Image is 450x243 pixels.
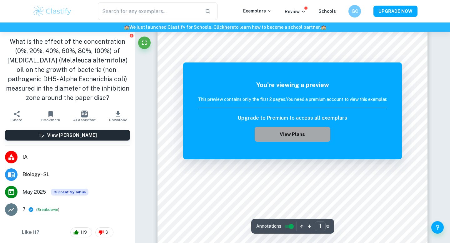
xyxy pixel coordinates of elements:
button: Help and Feedback [431,221,444,234]
h6: This preview contains only the first 2 pages. You need a premium account to view this exemplar. [198,96,387,103]
p: Exemplars [243,7,272,14]
span: Share [12,118,22,122]
h6: GC [351,8,358,15]
button: Bookmark [34,107,67,125]
span: Download [109,118,127,122]
div: This exemplar is based on the current syllabus. Feel free to refer to it for inspiration/ideas wh... [51,189,88,196]
h6: We just launched Clastify for Schools. Click to learn how to become a school partner. [1,24,449,31]
span: 3 [102,229,112,236]
span: Current Syllabus [51,189,88,196]
span: AI Assistant [73,118,96,122]
p: Review [285,8,306,15]
button: View [PERSON_NAME] [5,130,130,141]
h1: What is the effect of the concentration (0%, 20%, 40%, 60%, 80%, 100%) of [MEDICAL_DATA] (Melaleu... [5,37,130,102]
img: Clastify logo [32,5,72,17]
h6: View [PERSON_NAME] [47,132,97,139]
h5: You're viewing a preview [198,80,387,90]
span: ( ) [36,207,59,213]
button: Breakdown [37,207,58,212]
button: Fullscreen [138,37,151,49]
span: 🏫 [124,25,129,30]
span: 119 [77,229,90,236]
input: Search for any exemplars... [98,2,200,20]
span: 🏫 [321,25,326,30]
span: Bookmark [41,118,60,122]
img: AI Assistant [81,111,88,117]
button: View Plans [255,127,330,142]
h6: Upgrade to Premium to access all exemplars [238,114,347,122]
h6: Like it? [22,229,39,236]
button: Report issue [129,33,134,38]
button: Download [101,107,135,125]
button: UPGRADE NOW [373,6,417,17]
span: / 2 [326,224,329,229]
p: 7 [22,206,26,213]
a: Schools [318,9,336,14]
button: GC [348,5,361,17]
span: May 2025 [22,188,46,196]
a: here [224,25,234,30]
button: AI Assistant [67,107,101,125]
span: Annotations [256,223,281,230]
span: IA [22,153,130,161]
span: Biology - SL [22,171,130,178]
